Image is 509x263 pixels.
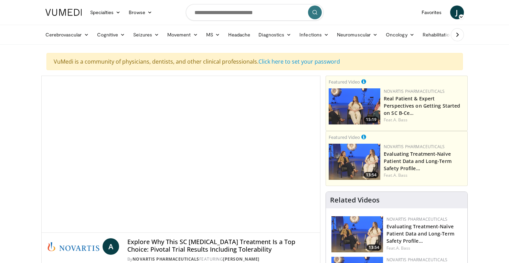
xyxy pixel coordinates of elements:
img: Novartis Pharmaceuticals [47,238,100,255]
a: J [450,6,464,19]
a: Novartis Pharmaceuticals [132,256,199,262]
div: Feat. [386,245,462,251]
a: Novartis Pharmaceuticals [384,144,445,150]
a: [PERSON_NAME] [223,256,259,262]
a: A [103,238,119,255]
img: VuMedi Logo [45,9,82,16]
a: Neuromuscular [333,28,382,42]
a: Diagnostics [254,28,295,42]
input: Search topics, interventions [186,4,324,21]
div: Feat. [384,172,465,178]
a: Evaluating Treatment-Naïve Patient Data and Long-Term Safety Profile… [386,223,454,244]
a: Evaluating Treatment-Naïve Patient Data and Long-Term Safety Profile… [384,151,452,172]
a: 15:19 [329,88,380,124]
a: Cognitive [93,28,129,42]
img: 37a18655-9da9-4d40-a34e-6cccd3ffc641.png.150x105_q85_crop-smart_upscale.png [331,216,383,252]
a: 13:54 [331,216,383,252]
small: Featured Video [329,134,360,140]
a: Browse [125,6,156,19]
a: Headache [224,28,255,42]
a: A. Bass [396,245,411,251]
a: Infections [295,28,333,42]
a: Click here to set your password [258,58,340,65]
a: Real Patient & Expert Perspectives on Getting Started on SC B-Ce… [384,95,460,116]
div: Feat. [384,117,465,123]
a: Seizures [129,28,163,42]
a: Favorites [417,6,446,19]
span: 13:54 [364,172,379,178]
span: 15:19 [364,117,379,123]
a: Novartis Pharmaceuticals [386,257,447,263]
a: Rehabilitation [418,28,456,42]
h4: Explore Why This SC [MEDICAL_DATA] Treatment Is a Top Choice: Pivotal Trial Results Including Tol... [127,238,315,253]
small: Featured Video [329,79,360,85]
a: Movement [163,28,202,42]
div: VuMedi is a community of physicians, dentists, and other clinical professionals. [46,53,463,70]
div: By FEATURING [127,256,315,262]
a: 13:54 [329,144,380,180]
a: Cerebrovascular [41,28,93,42]
a: Oncology [382,28,418,42]
a: MS [202,28,224,42]
a: A. Bass [393,172,408,178]
a: A. Bass [393,117,408,123]
img: 2bf30652-7ca6-4be0-8f92-973f220a5948.png.150x105_q85_crop-smart_upscale.png [329,88,380,124]
a: Novartis Pharmaceuticals [384,88,445,94]
h4: Related Videos [330,196,380,204]
video-js: Video Player [42,76,320,233]
span: 13:54 [367,244,381,251]
a: Novartis Pharmaceuticals [386,216,447,222]
img: 37a18655-9da9-4d40-a34e-6cccd3ffc641.png.150x105_q85_crop-smart_upscale.png [329,144,380,180]
a: Specialties [86,6,125,19]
